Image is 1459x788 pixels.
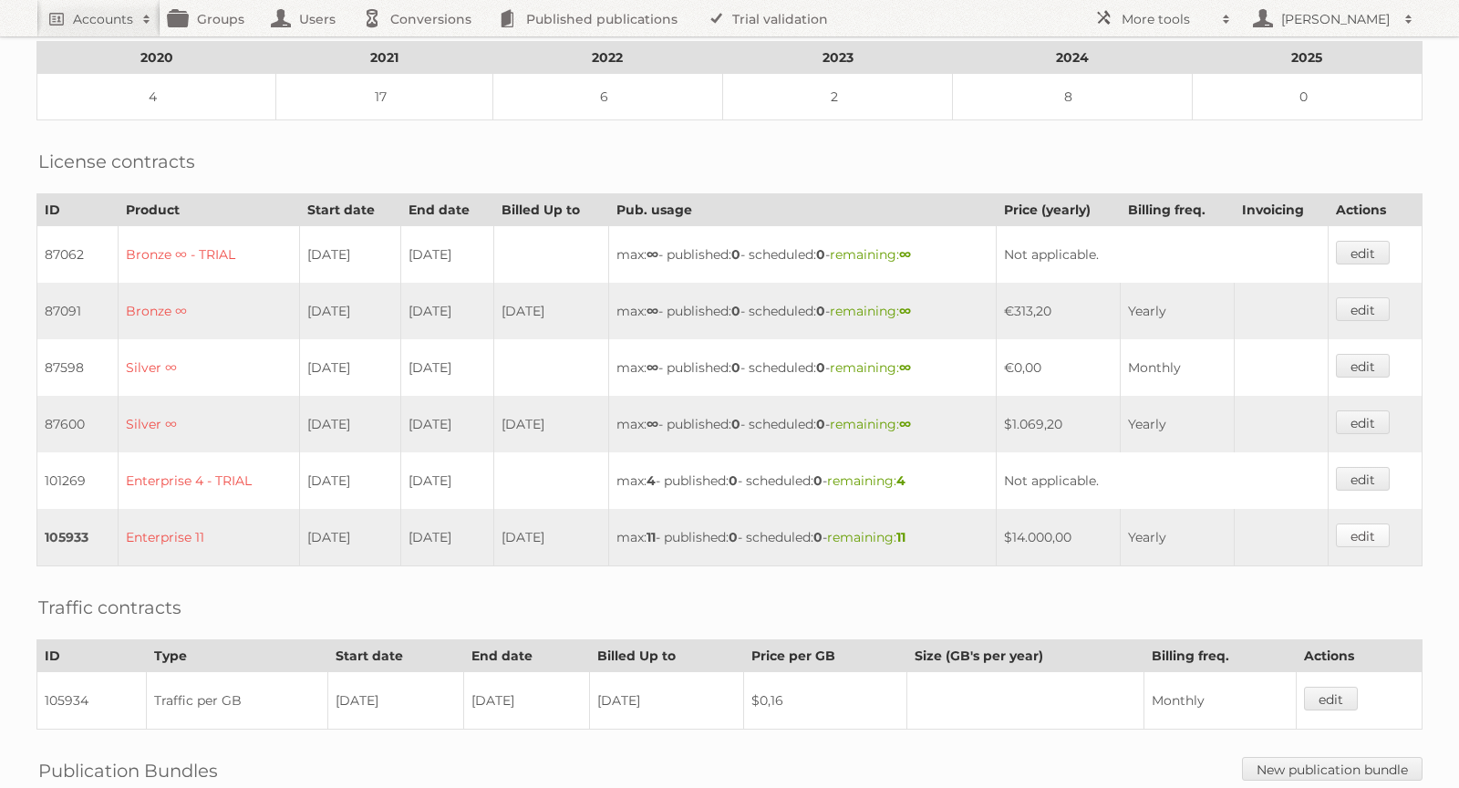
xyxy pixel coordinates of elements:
[494,396,609,452] td: [DATE]
[1121,194,1234,226] th: Billing freq.
[589,640,743,672] th: Billed Up to
[1121,509,1234,566] td: Yearly
[731,246,740,263] strong: 0
[37,672,147,730] td: 105934
[830,359,911,376] span: remaining:
[953,74,1192,120] td: 8
[492,74,722,120] td: 6
[299,452,400,509] td: [DATE]
[37,452,119,509] td: 101269
[494,194,609,226] th: Billed Up to
[73,10,133,28] h2: Accounts
[400,283,493,339] td: [DATE]
[1336,297,1390,321] a: edit
[996,339,1121,396] td: €0,00
[299,509,400,566] td: [DATE]
[896,529,905,545] strong: 11
[996,226,1329,284] td: Not applicable.
[647,246,658,263] strong: ∞
[731,303,740,319] strong: 0
[119,226,300,284] td: Bronze ∞ - TRIAL
[1192,42,1422,74] th: 2025
[37,194,119,226] th: ID
[1336,241,1390,264] a: edit
[899,246,911,263] strong: ∞
[830,416,911,432] span: remaining:
[1329,194,1423,226] th: Actions
[1192,74,1422,120] td: 0
[1143,640,1297,672] th: Billing freq.
[1297,640,1423,672] th: Actions
[38,757,218,784] h2: Publication Bundles
[327,640,463,672] th: Start date
[609,226,997,284] td: max: - published: - scheduled: -
[299,339,400,396] td: [DATE]
[119,194,300,226] th: Product
[400,226,493,284] td: [DATE]
[299,226,400,284] td: [DATE]
[996,194,1121,226] th: Price (yearly)
[1143,672,1297,730] td: Monthly
[830,303,911,319] span: remaining:
[609,194,997,226] th: Pub. usage
[816,359,825,376] strong: 0
[400,194,493,226] th: End date
[996,452,1329,509] td: Not applicable.
[731,359,740,376] strong: 0
[299,396,400,452] td: [DATE]
[609,283,997,339] td: max: - published: - scheduled: -
[400,452,493,509] td: [DATE]
[744,640,907,672] th: Price per GB
[729,529,738,545] strong: 0
[609,452,997,509] td: max: - published: - scheduled: -
[647,529,656,545] strong: 11
[1336,354,1390,378] a: edit
[1336,410,1390,434] a: edit
[299,194,400,226] th: Start date
[38,148,195,175] h2: License contracts
[38,594,181,621] h2: Traffic contracts
[827,472,905,489] span: remaining:
[1336,524,1390,547] a: edit
[1234,194,1329,226] th: Invoicing
[119,452,300,509] td: Enterprise 4 - TRIAL
[1336,467,1390,491] a: edit
[119,339,300,396] td: Silver ∞
[494,283,609,339] td: [DATE]
[1304,687,1358,710] a: edit
[119,396,300,452] td: Silver ∞
[723,42,953,74] th: 2023
[1277,10,1395,28] h2: [PERSON_NAME]
[494,509,609,566] td: [DATE]
[1121,339,1234,396] td: Monthly
[813,529,823,545] strong: 0
[899,359,911,376] strong: ∞
[37,640,147,672] th: ID
[647,359,658,376] strong: ∞
[899,416,911,432] strong: ∞
[400,396,493,452] td: [DATE]
[276,74,492,120] td: 17
[463,640,589,672] th: End date
[1121,396,1234,452] td: Yearly
[723,74,953,120] td: 2
[589,672,743,730] td: [DATE]
[647,303,658,319] strong: ∞
[37,42,276,74] th: 2020
[609,509,997,566] td: max: - published: - scheduled: -
[813,472,823,489] strong: 0
[37,509,119,566] td: 105933
[37,339,119,396] td: 87598
[37,74,276,120] td: 4
[996,283,1121,339] td: €313,20
[953,42,1192,74] th: 2024
[899,303,911,319] strong: ∞
[37,396,119,452] td: 87600
[119,509,300,566] td: Enterprise 11
[492,42,722,74] th: 2022
[830,246,911,263] span: remaining:
[996,509,1121,566] td: $14.000,00
[609,396,997,452] td: max: - published: - scheduled: -
[400,339,493,396] td: [DATE]
[996,396,1121,452] td: $1.069,20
